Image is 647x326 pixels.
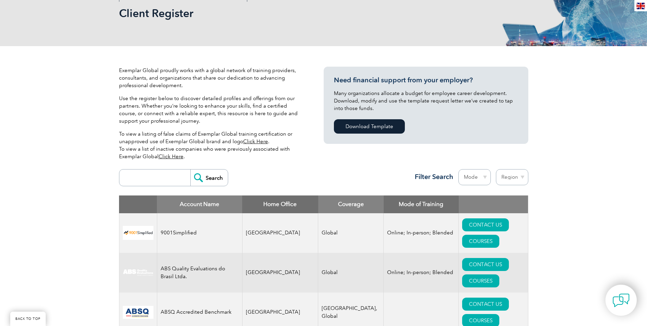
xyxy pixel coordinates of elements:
[334,76,518,84] h3: Need financial support from your employer?
[243,138,268,145] a: Click Here
[334,119,405,134] a: Download Template
[462,298,509,311] a: CONTACT US
[384,213,459,253] td: Online; In-person; Blended
[613,292,630,309] img: contact-chat.png
[10,312,46,326] a: BACK TO TOP
[119,8,406,19] h2: Client Register
[384,253,459,293] td: Online; In-person; Blended
[157,213,242,253] td: 9001Simplified
[157,253,242,293] td: ABS Quality Evaluations do Brasil Ltda.
[157,195,242,213] th: Account Name: activate to sort column descending
[119,67,303,89] p: Exemplar Global proudly works with a global network of training providers, consultants, and organ...
[318,253,384,293] td: Global
[636,3,645,9] img: en
[462,235,499,248] a: COURSES
[242,253,318,293] td: [GEOGRAPHIC_DATA]
[123,269,153,276] img: c92924ac-d9bc-ea11-a814-000d3a79823d-logo.jpg
[242,195,318,213] th: Home Office: activate to sort column ascending
[318,195,384,213] th: Coverage: activate to sort column ascending
[123,226,153,240] img: 37c9c059-616f-eb11-a812-002248153038-logo.png
[411,173,453,181] h3: Filter Search
[119,95,303,125] p: Use the register below to discover detailed profiles and offerings from our partners. Whether you...
[384,195,459,213] th: Mode of Training: activate to sort column ascending
[159,153,183,160] a: Click Here
[119,130,303,160] p: To view a listing of false claims of Exemplar Global training certification or unapproved use of ...
[462,258,509,271] a: CONTACT US
[462,218,509,231] a: CONTACT US
[123,306,153,319] img: cc24547b-a6e0-e911-a812-000d3a795b83-logo.png
[190,169,228,186] input: Search
[242,213,318,253] td: [GEOGRAPHIC_DATA]
[334,90,518,112] p: Many organizations allocate a budget for employee career development. Download, modify and use th...
[318,213,384,253] td: Global
[459,195,528,213] th: : activate to sort column ascending
[462,274,499,287] a: COURSES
